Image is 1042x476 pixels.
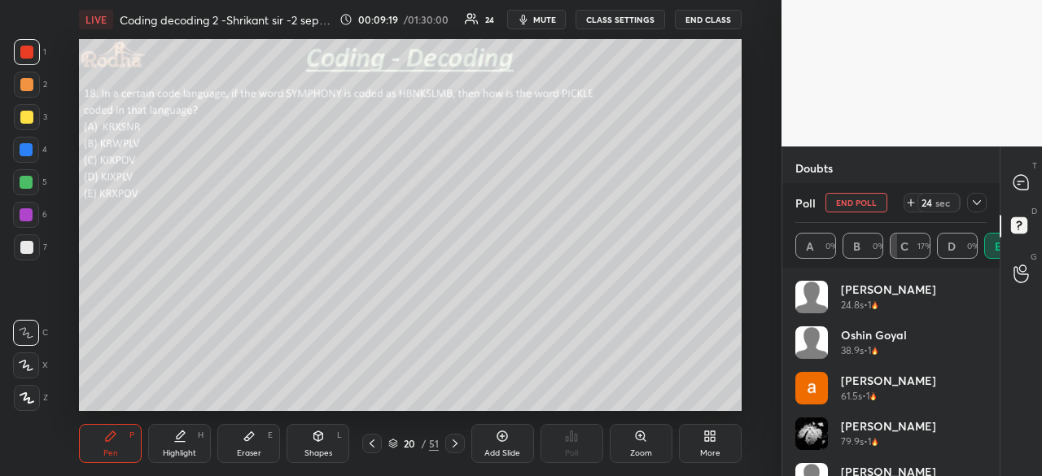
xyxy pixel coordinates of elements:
[868,298,871,312] h5: 1
[429,436,439,451] div: 51
[129,431,134,439] div: P
[700,449,720,457] div: More
[103,449,118,457] div: Pen
[841,298,864,312] h5: 24.8s
[13,169,47,195] div: 5
[533,14,556,25] span: mute
[13,352,48,378] div: X
[871,347,878,355] img: streak-poll-icon.44701ccd.svg
[864,298,868,312] h5: •
[795,417,828,450] img: thumbnail.jpg
[866,389,869,404] h5: 1
[401,439,418,448] div: 20
[920,196,933,209] div: 24
[841,326,907,343] h4: Oshin goyal
[782,146,846,190] p: Doubts
[871,301,878,309] img: streak-poll-icon.44701ccd.svg
[484,449,520,457] div: Add Slide
[14,385,48,411] div: Z
[795,372,828,404] img: thumbnail.jpg
[862,389,866,404] h5: •
[576,10,665,29] button: CLASS SETTINGS
[337,431,342,439] div: L
[421,439,426,448] div: /
[795,281,828,313] img: default.png
[14,39,46,65] div: 1
[120,12,332,28] h4: Coding decoding 2 -Shrikant sir -2 september
[268,431,273,439] div: E
[871,438,878,446] img: streak-poll-icon.44701ccd.svg
[864,343,868,358] h5: •
[304,449,332,457] div: Shapes
[864,435,868,449] h5: •
[795,326,828,359] img: default.png
[14,72,47,98] div: 2
[1032,159,1037,172] p: T
[79,10,113,29] div: LIVE
[841,417,936,435] h4: [PERSON_NAME]
[13,320,48,346] div: C
[14,104,47,130] div: 3
[507,10,566,29] button: mute
[841,343,864,358] h5: 38.9s
[841,435,864,449] h5: 79.9s
[198,431,204,439] div: H
[675,10,742,29] button: END CLASS
[841,372,936,389] h4: [PERSON_NAME]
[795,281,987,476] div: grid
[13,137,47,163] div: 4
[869,392,877,400] img: streak-poll-icon.44701ccd.svg
[237,449,261,457] div: Eraser
[933,196,952,209] div: sec
[795,194,816,212] h4: Poll
[1031,251,1037,263] p: G
[485,15,494,24] div: 24
[841,281,936,298] h4: [PERSON_NAME]
[163,449,196,457] div: Highlight
[13,202,47,228] div: 6
[825,193,887,212] button: END POLL
[1031,205,1037,217] p: D
[841,389,862,404] h5: 61.5s
[630,449,652,457] div: Zoom
[868,435,871,449] h5: 1
[868,343,871,358] h5: 1
[14,234,47,260] div: 7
